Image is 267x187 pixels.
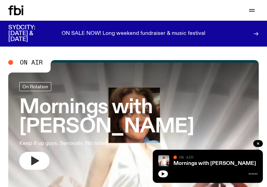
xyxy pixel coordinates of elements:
[22,84,48,89] span: On Rotation
[173,161,256,166] a: Mornings with [PERSON_NAME]
[8,25,52,42] h3: SYDCITY: [DATE] & [DATE]
[19,82,51,91] a: On Rotation
[62,31,205,37] p: ON SALE NOW! Long weekend fundraiser & music festival
[19,139,195,148] p: Keep it up guys. Seriously. No notes.
[19,82,248,170] a: Mornings with [PERSON_NAME]Keep it up guys. Seriously. No notes.
[20,59,43,66] span: On Air
[179,155,193,159] span: On Air
[19,98,248,137] h3: Mornings with [PERSON_NAME]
